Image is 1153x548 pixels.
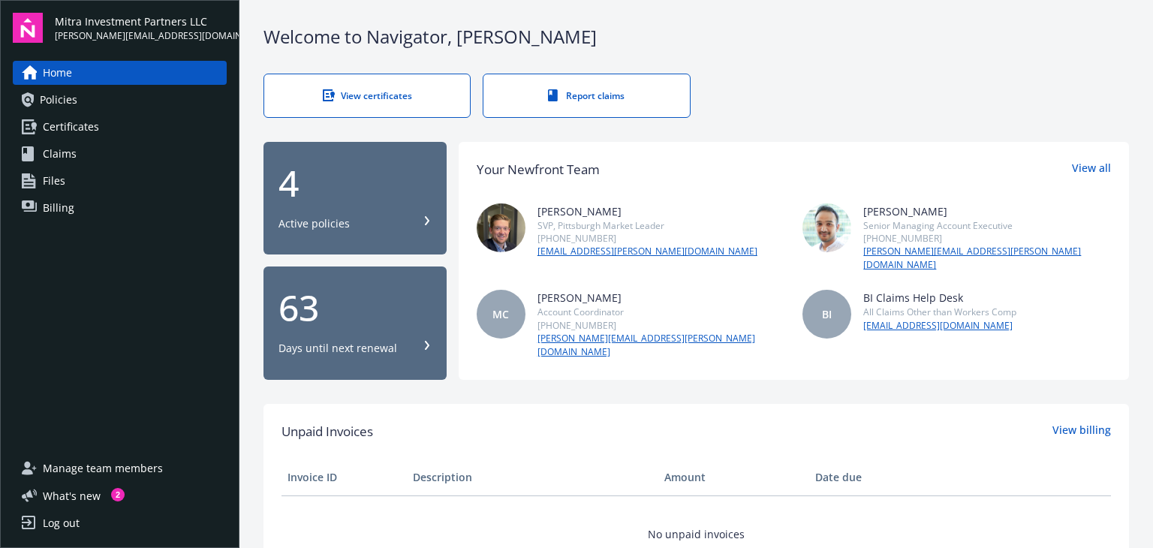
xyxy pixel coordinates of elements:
[537,219,757,232] div: SVP, Pittsburgh Market Leader
[492,306,509,322] span: MC
[13,13,43,43] img: navigator-logo.svg
[43,511,80,535] div: Log out
[863,245,1111,272] a: [PERSON_NAME][EMAIL_ADDRESS][PERSON_NAME][DOMAIN_NAME]
[43,142,77,166] span: Claims
[43,456,163,480] span: Manage team members
[863,203,1111,219] div: [PERSON_NAME]
[55,14,227,29] span: Mitra Investment Partners LLC
[263,142,447,255] button: 4Active policies
[537,203,757,219] div: [PERSON_NAME]
[863,306,1016,318] div: All Claims Other than Workers Comp
[281,422,373,441] span: Unpaid Invoices
[278,216,350,231] div: Active policies
[40,88,77,112] span: Policies
[278,165,432,201] div: 4
[483,74,690,118] a: Report claims
[263,266,447,380] button: 63Days until next renewal
[537,290,785,306] div: [PERSON_NAME]
[537,306,785,318] div: Account Coordinator
[43,196,74,220] span: Billing
[822,306,832,322] span: BI
[407,459,658,495] th: Description
[513,89,659,102] div: Report claims
[43,61,72,85] span: Home
[43,169,65,193] span: Files
[263,74,471,118] a: View certificates
[281,459,407,495] th: Invoice ID
[537,245,757,258] a: [EMAIL_ADDRESS][PERSON_NAME][DOMAIN_NAME]
[537,332,785,359] a: [PERSON_NAME][EMAIL_ADDRESS][PERSON_NAME][DOMAIN_NAME]
[13,196,227,220] a: Billing
[55,13,227,43] button: Mitra Investment Partners LLC[PERSON_NAME][EMAIL_ADDRESS][DOMAIN_NAME]
[263,24,1129,50] div: Welcome to Navigator , [PERSON_NAME]
[863,219,1111,232] div: Senior Managing Account Executive
[278,341,397,356] div: Days until next renewal
[537,319,785,332] div: [PHONE_NUMBER]
[278,290,432,326] div: 63
[13,488,125,504] button: What's new2
[13,169,227,193] a: Files
[294,89,440,102] div: View certificates
[1052,422,1111,441] a: View billing
[43,488,101,504] span: What ' s new
[477,160,600,179] div: Your Newfront Team
[809,459,935,495] th: Date due
[863,232,1111,245] div: [PHONE_NUMBER]
[802,203,851,252] img: photo
[43,115,99,139] span: Certificates
[1072,160,1111,179] a: View all
[537,232,757,245] div: [PHONE_NUMBER]
[13,456,227,480] a: Manage team members
[477,203,525,252] img: photo
[13,61,227,85] a: Home
[863,290,1016,306] div: BI Claims Help Desk
[13,88,227,112] a: Policies
[13,115,227,139] a: Certificates
[55,29,227,43] span: [PERSON_NAME][EMAIL_ADDRESS][DOMAIN_NAME]
[863,319,1016,333] a: [EMAIL_ADDRESS][DOMAIN_NAME]
[658,459,809,495] th: Amount
[111,488,125,501] div: 2
[13,142,227,166] a: Claims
